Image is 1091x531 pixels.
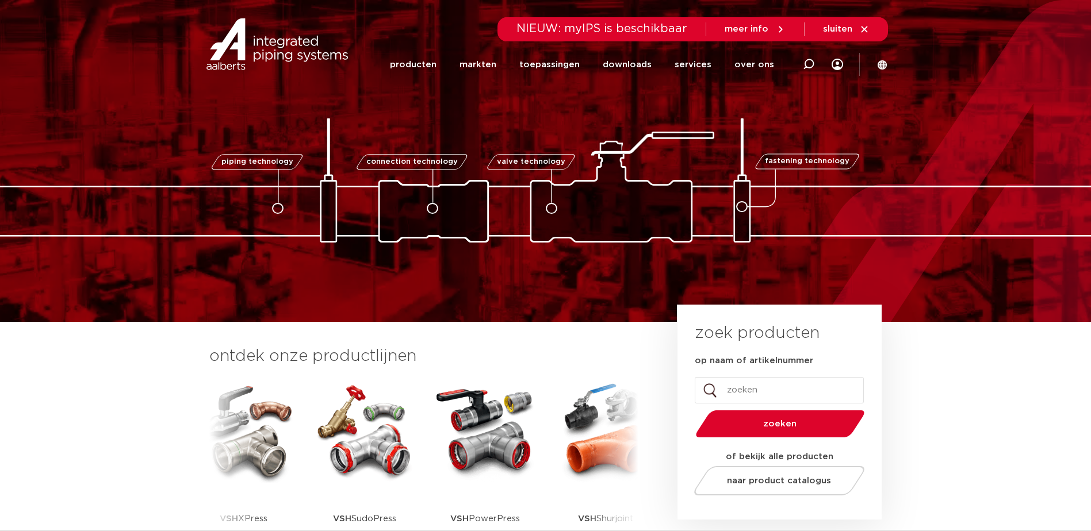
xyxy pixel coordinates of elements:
button: zoeken [691,409,869,438]
a: markten [460,43,496,87]
span: fastening technology [765,158,849,166]
span: valve technology [497,158,565,166]
a: over ons [734,43,774,87]
a: producten [390,43,437,87]
span: connection technology [366,158,457,166]
a: meer info [725,24,786,34]
span: piping technology [221,158,293,166]
input: zoeken [695,377,864,403]
h3: zoek producten [695,322,820,345]
a: toepassingen [519,43,580,87]
a: naar product catalogus [691,466,867,495]
label: op naam of artikelnummer [695,355,813,367]
a: downloads [603,43,652,87]
strong: of bekijk alle producten [726,452,833,461]
span: meer info [725,25,768,33]
a: services [675,43,711,87]
strong: VSH [333,514,351,523]
a: sluiten [823,24,870,34]
span: naar product catalogus [727,476,831,485]
span: sluiten [823,25,852,33]
strong: VSH [578,514,596,523]
nav: Menu [390,43,774,87]
strong: VSH [450,514,469,523]
span: NIEUW: myIPS is beschikbaar [516,23,687,34]
h3: ontdek onze productlijnen [209,345,638,368]
strong: VSH [220,514,238,523]
span: zoeken [725,420,835,428]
